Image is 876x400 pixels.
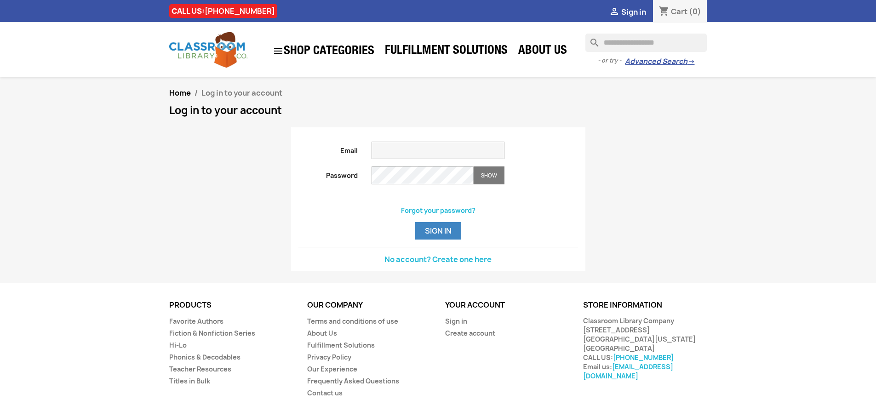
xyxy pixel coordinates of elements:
i: shopping_cart [658,6,670,17]
a: [PHONE_NUMBER] [613,353,674,362]
a:  Sign in [609,7,646,17]
span: → [687,57,694,66]
a: Teacher Resources [169,365,231,373]
a: Fulfillment Solutions [380,42,512,61]
label: Password [292,166,365,180]
label: Email [292,142,365,155]
span: Cart [671,6,687,17]
a: Your account [445,300,505,310]
a: SHOP CATEGORIES [268,41,379,61]
a: [PHONE_NUMBER] [205,6,275,16]
a: Frequently Asked Questions [307,377,399,385]
span: Sign in [621,7,646,17]
span: (0) [689,6,701,17]
div: Classroom Library Company [STREET_ADDRESS] [GEOGRAPHIC_DATA][US_STATE] [GEOGRAPHIC_DATA] CALL US:... [583,316,707,381]
a: Fulfillment Solutions [307,341,375,349]
span: - or try - [598,56,625,65]
a: About Us [514,42,572,61]
a: Privacy Policy [307,353,351,361]
a: Create account [445,329,495,337]
a: Fiction & Nonfiction Series [169,329,255,337]
a: Our Experience [307,365,357,373]
a: Contact us [307,389,343,397]
i:  [273,46,284,57]
a: Favorite Authors [169,317,223,326]
a: Advanced Search→ [625,57,694,66]
p: Products [169,301,293,309]
i:  [609,7,620,18]
span: Log in to your account [201,88,282,98]
a: [EMAIL_ADDRESS][DOMAIN_NAME] [583,362,673,380]
a: Phonics & Decodables [169,353,240,361]
img: Classroom Library Company [169,32,247,68]
p: Our company [307,301,431,309]
a: Terms and conditions of use [307,317,398,326]
input: Search [585,34,707,52]
i: search [585,34,596,45]
h1: Log in to your account [169,105,707,116]
a: Home [169,88,191,98]
button: Show [474,166,504,184]
p: Store information [583,301,707,309]
div: CALL US: [169,4,277,18]
input: Password input [372,166,474,184]
a: Titles in Bulk [169,377,210,385]
button: Sign in [415,222,461,240]
a: Forgot your password? [401,206,475,215]
a: Hi-Lo [169,341,187,349]
a: Sign in [445,317,467,326]
a: No account? Create one here [384,254,492,264]
a: About Us [307,329,337,337]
